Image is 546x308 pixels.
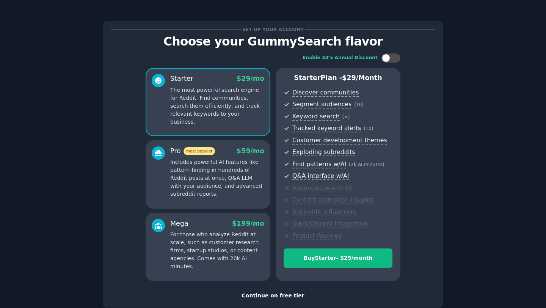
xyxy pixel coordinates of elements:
[292,124,361,132] span: Tracked keyword alerts
[184,147,215,155] span: most popular
[284,248,392,268] button: BuyStarter- $29/month
[111,35,435,48] p: Choose your GummySearch flavor
[292,160,346,168] span: Find patterns w/AI
[342,74,382,82] span: $ 29 /month
[232,220,264,227] span: $ 199 /mo
[354,102,364,107] span: ( 10 )
[170,219,188,228] div: Mega
[292,113,340,121] span: Keyword search
[292,137,387,145] span: Customer development themes
[241,25,305,33] span: Set up your account
[284,254,392,262] div: Buy Starter - $ 29 /month
[292,101,351,108] span: Segment audiences
[292,208,356,216] span: Subreddit influencers
[292,232,341,240] span: Product Reviews
[170,86,264,126] p: The most powerful search engine for Reddit. Find communities, search them efficiently, and track ...
[170,158,264,198] p: Includes powerful AI features like pattern-finding in hundreds of Reddit posts at once, Q&A LLM w...
[292,89,359,97] span: Discover communities
[292,220,367,228] span: Slack/Discord integration
[170,146,215,156] div: Pro
[170,231,264,270] p: For those who analyze Reddit at scale, such as customer research firms, startup studios, or conte...
[292,148,355,156] span: Exploding subreddits
[342,114,350,119] span: ( ∞ )
[111,292,435,300] div: Continue on free tier
[303,55,378,61] div: Enable 33% Annual Discount
[237,75,264,82] span: $ 29 /mo
[292,184,351,192] span: Advanced search UI
[364,126,373,131] span: ( 10 )
[284,73,392,83] p: Starter Plan -
[292,196,374,204] span: Content promotion insights
[349,162,384,167] span: ( 2k AI minutes )
[170,74,193,83] div: Starter
[237,147,264,155] span: $ 59 /mo
[292,172,349,180] span: Q&A interface w/AI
